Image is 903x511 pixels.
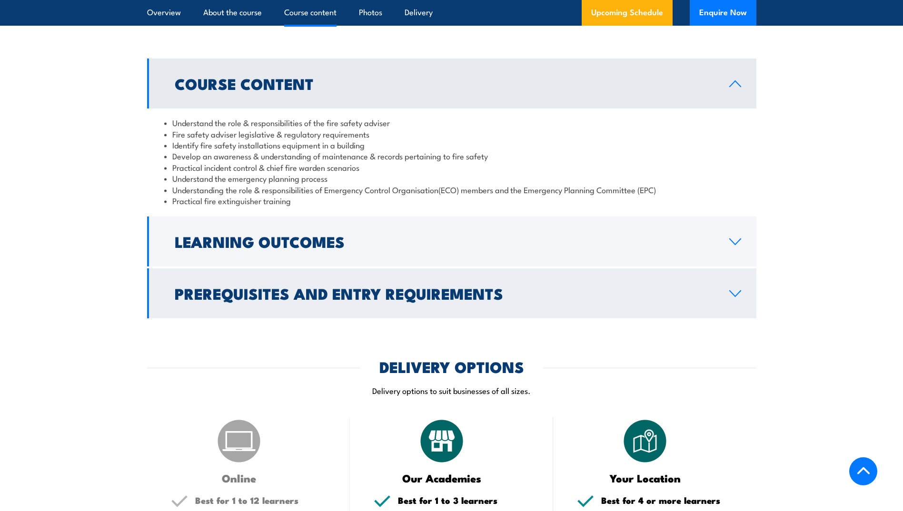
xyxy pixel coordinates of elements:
[175,286,714,300] h2: Prerequisites and Entry Requirements
[147,59,756,108] a: Course Content
[175,235,714,248] h2: Learning Outcomes
[601,496,733,505] h5: Best for 4 or more learners
[195,496,327,505] h5: Best for 1 to 12 learners
[374,472,510,483] h3: Our Academies
[164,117,739,128] li: Understand the role & responsibilities of the fire safety adviser
[175,77,714,90] h2: Course Content
[164,162,739,173] li: Practical incident control & chief fire warden scenarios
[164,195,739,206] li: Practical fire extinguisher training
[147,216,756,266] a: Learning Outcomes
[379,360,524,373] h2: DELIVERY OPTIONS
[147,385,756,396] p: Delivery options to suit businesses of all sizes.
[164,150,739,161] li: Develop an awareness & understanding of maintenance & records pertaining to fire safety
[398,496,529,505] h5: Best for 1 to 3 learners
[164,139,739,150] li: Identify fire safety installations equipment in a building
[171,472,308,483] h3: Online
[164,184,739,195] li: Understanding the role & responsibilities of Emergency Control Organisation(ECO) members and the ...
[577,472,714,483] h3: Your Location
[147,268,756,318] a: Prerequisites and Entry Requirements
[164,128,739,139] li: Fire safety adviser legislative & regulatory requirements
[164,173,739,184] li: Understand the emergency planning process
